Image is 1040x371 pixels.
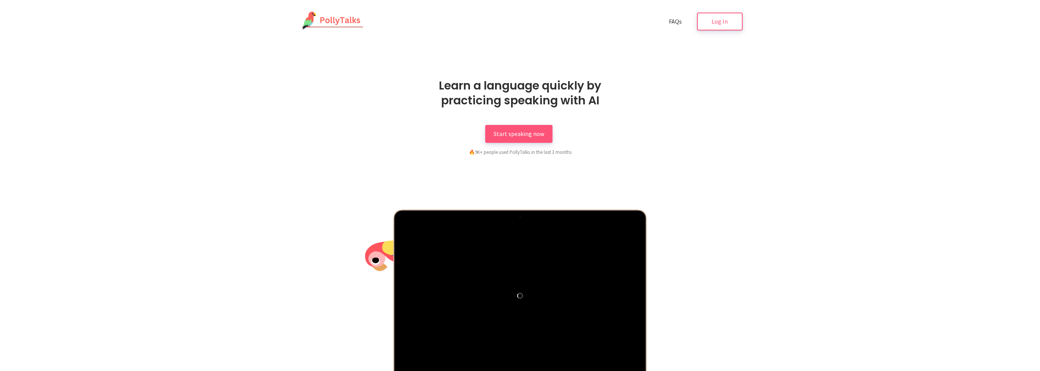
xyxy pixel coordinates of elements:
[416,78,625,108] h1: Learn a language quickly by practicing speaking with AI
[494,130,544,138] span: Start speaking now
[429,148,611,156] div: 9K+ people used PollyTalks in the last 3 months
[711,18,728,25] span: Log In
[661,13,690,30] a: FAQs
[669,18,682,25] span: FAQs
[469,149,475,155] span: fire
[298,11,364,30] img: PollyTalks Logo
[697,13,743,30] a: Log In
[485,125,553,143] a: Start speaking now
